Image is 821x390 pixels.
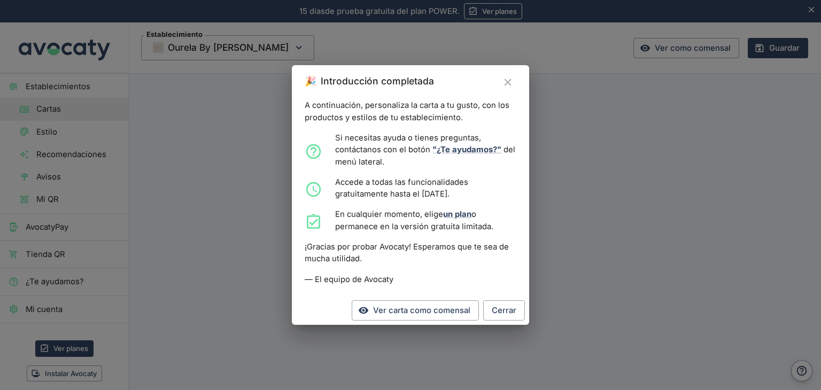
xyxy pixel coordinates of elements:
span: confetti [305,74,316,89]
p: Accede a todas las funcionalidades gratuitamente hasta el [DATE]. [335,176,516,200]
a: un plan [443,209,471,219]
button: Cerrar [483,300,525,321]
button: Cerrar [499,74,516,91]
p: En cualquier momento, elige o permanece en la versión gratuita limitada. [335,208,516,232]
h2: Introducción completada [321,74,434,89]
a: Ver carta como comensal [352,300,479,321]
p: — El equipo de Avocaty [305,274,516,285]
p: A continuación, personaliza la carta a tu gusto, con los productos y estilos de tu establecimiento. [305,99,516,123]
p: ¡Gracias por probar Avocaty! Esperamos que te sea de mucha utilidad. [305,241,516,265]
p: Si necesitas ayuda o tienes preguntas, contáctanos con el botón del menú lateral. [335,132,516,168]
button: "¿Te ayudamos?" [432,144,501,155]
